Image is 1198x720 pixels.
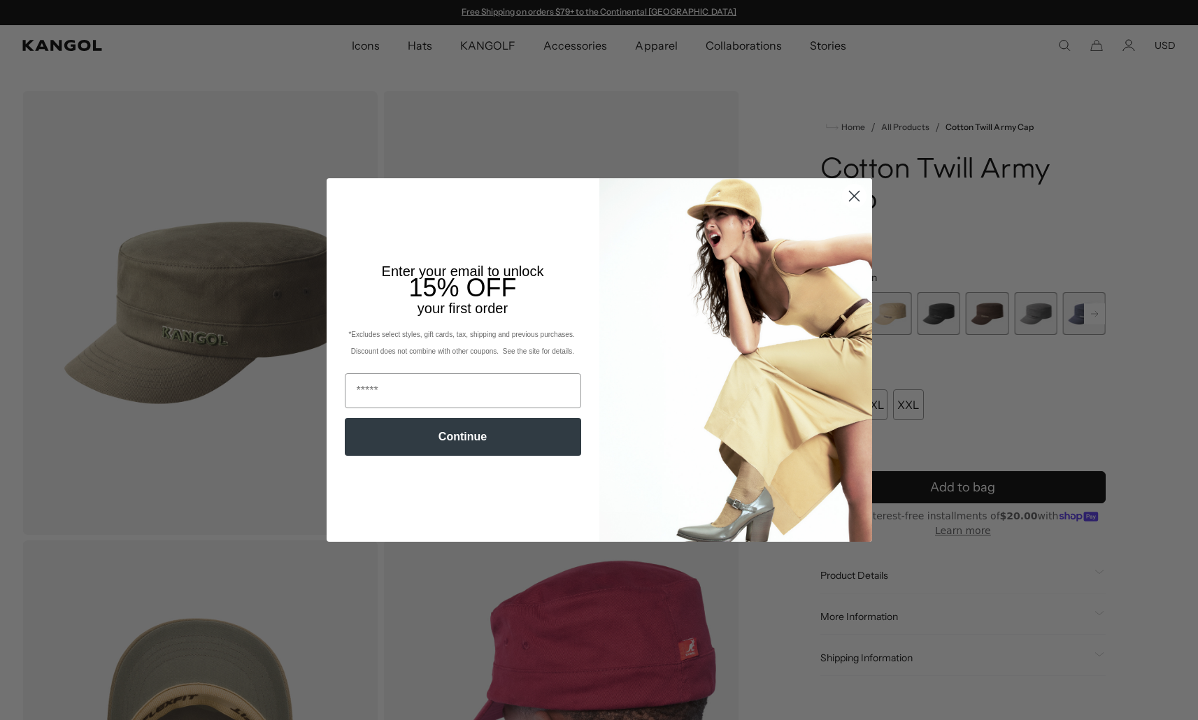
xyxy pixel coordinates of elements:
[345,418,581,456] button: Continue
[408,273,516,302] span: 15% OFF
[345,373,581,408] input: Email
[348,331,576,355] span: *Excludes select styles, gift cards, tax, shipping and previous purchases. Discount does not comb...
[599,178,872,542] img: 93be19ad-e773-4382-80b9-c9d740c9197f.jpeg
[842,184,867,208] button: Close dialog
[418,301,508,316] span: your first order
[382,264,544,279] span: Enter your email to unlock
